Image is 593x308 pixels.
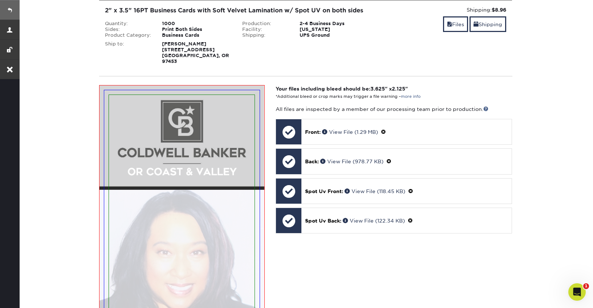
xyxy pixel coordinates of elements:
[276,94,421,99] small: *Additional bleed or crop marks may trigger a file warning –
[583,283,589,289] span: 1
[345,188,405,194] a: View File (118.45 KB)
[105,6,369,15] div: 2" x 3.5" 16PT Business Cards with Soft Velvet Lamination w/ Spot UV on both sides
[568,283,586,301] iframe: Intercom live chat
[320,159,383,164] a: View File (978.77 KB)
[157,32,237,38] div: Business Cards
[157,21,237,27] div: 1000
[305,188,343,194] span: Spot Uv Front:
[305,129,321,135] span: Front:
[237,21,294,27] div: Production:
[99,32,157,38] div: Product Category:
[162,41,229,64] strong: [PERSON_NAME] [STREET_ADDRESS] [GEOGRAPHIC_DATA], OR 97453
[305,218,341,224] span: Spot Uv Back:
[392,86,405,92] span: 2.125
[99,41,157,64] div: Ship to:
[99,21,157,27] div: Quantity:
[343,218,405,224] a: View File (122.34 KB)
[276,86,408,92] strong: Your files including bleed should be: " x "
[294,32,374,38] div: UPS Ground
[492,7,506,13] strong: $8.96
[370,86,385,92] span: 3.625
[294,27,374,32] div: [US_STATE]
[157,27,237,32] div: Print Both Sides
[401,94,421,99] a: more info
[305,159,319,164] span: Back:
[474,21,479,27] span: shipping
[99,27,157,32] div: Sides:
[276,105,512,113] p: All files are inspected by a member of our processing team prior to production.
[447,21,452,27] span: files
[294,21,374,27] div: 2-4 Business Days
[237,32,294,38] div: Shipping:
[470,16,506,32] a: Shipping
[380,6,507,13] div: Shipping:
[322,129,378,135] a: View File (1.29 MB)
[237,27,294,32] div: Facility:
[443,16,468,32] a: Files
